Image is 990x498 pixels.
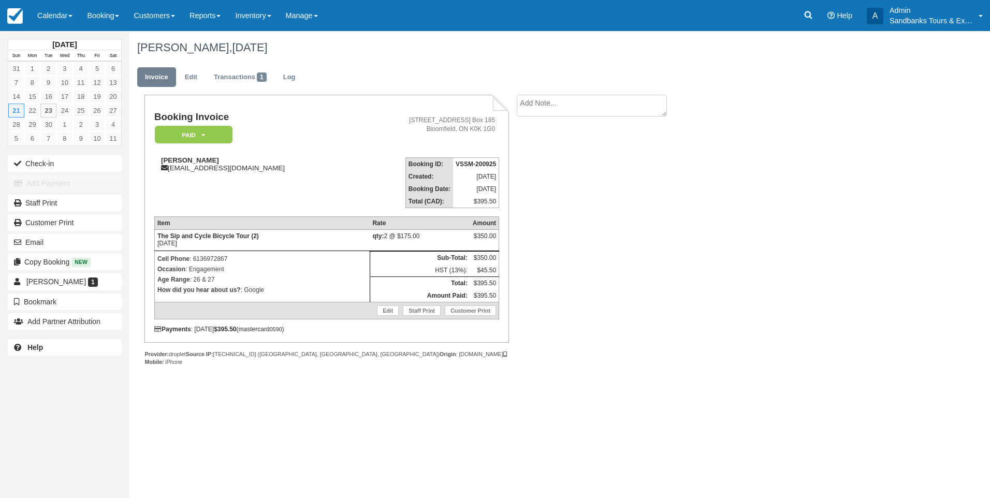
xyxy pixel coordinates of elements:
[372,232,384,240] strong: qty
[214,326,236,333] strong: $395.50
[105,104,121,118] a: 27
[137,41,864,54] h1: [PERSON_NAME],
[89,104,105,118] a: 26
[56,76,72,90] a: 10
[27,343,43,351] b: Help
[154,217,370,230] th: Item
[56,50,72,62] th: Wed
[73,76,89,90] a: 11
[144,350,508,366] div: droplet [TECHNICAL_ID] ([GEOGRAPHIC_DATA], [GEOGRAPHIC_DATA], [GEOGRAPHIC_DATA]) : [DOMAIN_NAME] ...
[105,118,121,131] a: 4
[73,90,89,104] a: 18
[56,62,72,76] a: 3
[73,118,89,131] a: 2
[837,11,852,20] span: Help
[56,131,72,145] a: 8
[24,118,40,131] a: 29
[105,90,121,104] a: 20
[157,254,367,264] p: : 6136972867
[827,12,835,19] i: Help
[370,277,470,290] th: Total:
[89,62,105,76] a: 5
[405,183,453,195] th: Booking Date:
[867,8,883,24] div: A
[8,90,24,104] a: 14
[7,8,23,24] img: checkfront-main-nav-mini-logo.png
[105,131,121,145] a: 11
[8,273,122,290] a: [PERSON_NAME] 1
[8,104,24,118] a: 21
[456,160,496,168] strong: VSSM-200925
[154,156,355,172] div: [EMAIL_ADDRESS][DOMAIN_NAME]
[40,131,56,145] a: 7
[24,76,40,90] a: 8
[359,116,495,134] address: [STREET_ADDRESS] Box 185 Bloomfield, ON K0K 1G0
[157,274,367,285] p: : 26 & 27
[470,264,499,277] td: $45.50
[157,285,367,295] p: : Google
[8,195,122,211] a: Staff Print
[71,258,91,267] span: New
[157,264,367,274] p: : Engagement
[453,195,499,208] td: $395.50
[470,217,499,230] th: Amount
[89,50,105,62] th: Fri
[453,183,499,195] td: [DATE]
[8,214,122,231] a: Customer Print
[24,104,40,118] a: 22
[186,351,213,357] strong: Source IP:
[470,277,499,290] td: $395.50
[40,62,56,76] a: 2
[8,118,24,131] a: 28
[157,276,190,283] strong: Age Range
[8,313,122,330] button: Add Partner Attribution
[144,351,506,365] strong: Mobile
[161,156,219,164] strong: [PERSON_NAME]
[8,294,122,310] button: Bookmark
[890,16,972,26] p: Sandbanks Tours & Experiences
[405,195,453,208] th: Total (CAD):
[8,50,24,62] th: Sun
[89,76,105,90] a: 12
[453,170,499,183] td: [DATE]
[40,76,56,90] a: 9
[470,289,499,302] td: $395.50
[89,118,105,131] a: 3
[405,170,453,183] th: Created:
[73,104,89,118] a: 25
[89,131,105,145] a: 10
[157,266,185,273] strong: Occasion
[8,254,122,270] button: Copy Booking New
[154,326,191,333] strong: Payments
[105,76,121,90] a: 13
[24,50,40,62] th: Mon
[137,67,176,87] a: Invoice
[890,5,972,16] p: Admin
[24,90,40,104] a: 15
[157,286,241,294] strong: How did you hear about us?
[88,277,98,287] span: 1
[56,90,72,104] a: 17
[56,118,72,131] a: 1
[275,67,303,87] a: Log
[470,252,499,265] td: $350.00
[8,131,24,145] a: 5
[8,76,24,90] a: 7
[157,255,190,262] strong: Cell Phone
[473,232,496,248] div: $350.00
[155,126,232,144] em: Paid
[157,232,259,240] strong: The Sip and Cycle Bicycle Tour (2)
[8,339,122,356] a: Help
[105,62,121,76] a: 6
[405,158,453,171] th: Booking ID:
[52,40,77,49] strong: [DATE]
[8,175,122,192] button: Add Payment
[370,217,470,230] th: Rate
[370,264,470,277] td: HST (13%):
[206,67,274,87] a: Transactions1
[24,62,40,76] a: 1
[26,277,86,286] span: [PERSON_NAME]
[232,41,267,54] span: [DATE]
[403,305,441,316] a: Staff Print
[257,72,267,82] span: 1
